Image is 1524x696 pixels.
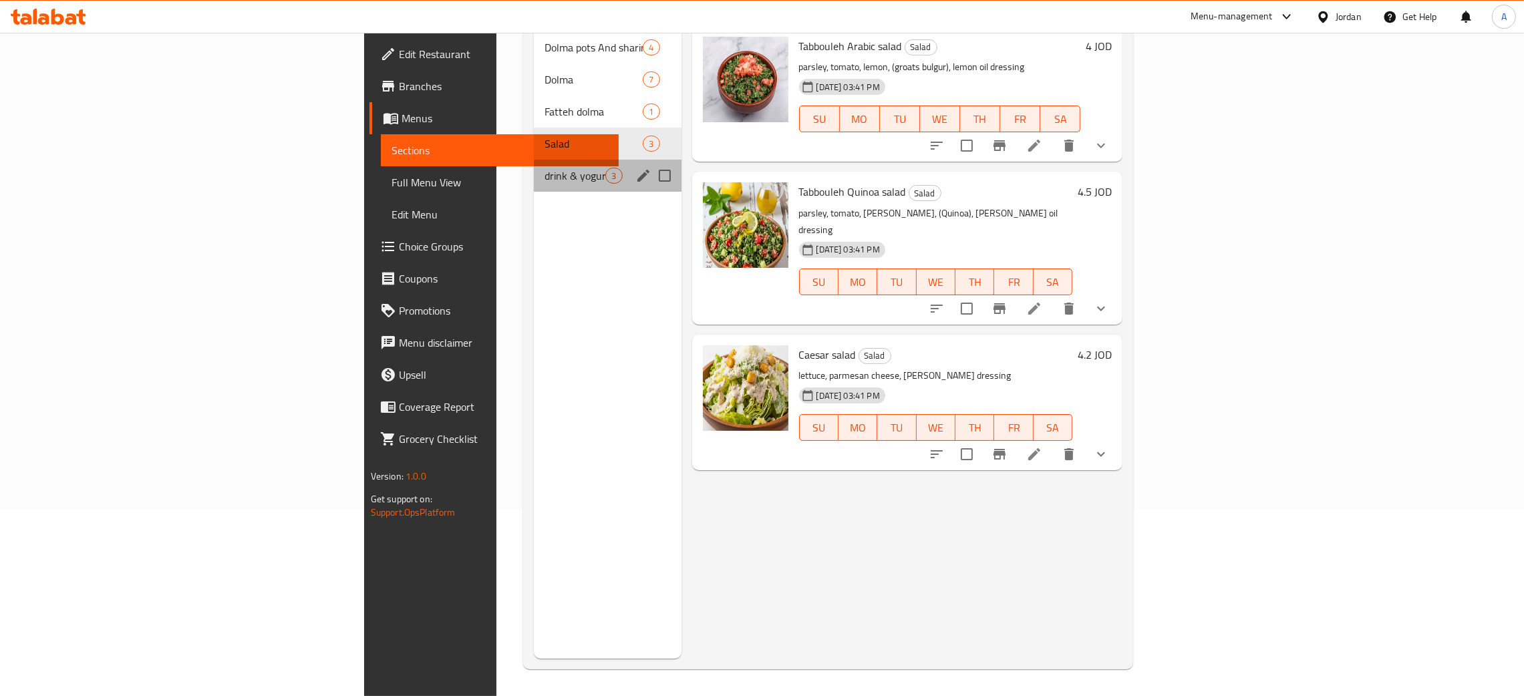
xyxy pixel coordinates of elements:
div: Salad [859,348,891,364]
div: Fatteh dolma1 [534,96,681,128]
button: SU [799,269,839,295]
button: show more [1085,130,1117,162]
button: delete [1053,293,1085,325]
span: SA [1046,110,1075,129]
button: Branch-specific-item [983,438,1016,470]
span: 3 [606,170,621,182]
button: SU [799,414,839,441]
span: SU [805,418,833,438]
span: Edit Restaurant [399,46,608,62]
span: Salad [905,39,937,55]
span: Tabbouleh Quinoa salad [799,182,906,202]
svg: Show Choices [1093,301,1109,317]
span: TH [961,418,989,438]
div: Jordan [1336,9,1362,24]
button: TH [955,414,994,441]
button: sort-choices [921,293,953,325]
span: SU [805,273,833,292]
a: Support.OpsPlatform [371,504,456,521]
span: Promotions [399,303,608,319]
h6: 4 JOD [1086,37,1112,55]
span: drink & yogurt [545,168,605,184]
button: MO [840,106,880,132]
span: FR [1006,110,1035,129]
div: items [643,39,659,55]
svg: Show Choices [1093,446,1109,462]
button: edit [633,166,653,186]
span: MO [844,418,872,438]
span: FR [1000,273,1028,292]
span: TH [965,110,995,129]
div: items [643,71,659,88]
a: Edit menu item [1026,301,1042,317]
span: Choice Groups [399,238,608,254]
span: [DATE] 03:41 PM [811,243,885,256]
img: Tabbouleh Quinoa salad [703,182,788,268]
h6: 4.5 JOD [1078,182,1112,201]
button: Branch-specific-item [983,293,1016,325]
div: items [643,136,659,152]
span: Version: [371,468,404,485]
span: 1.0.0 [406,468,426,485]
span: Edit Menu [392,206,608,222]
div: items [605,168,622,184]
span: FR [1000,418,1028,438]
div: Salad [909,185,941,201]
span: Select to update [953,440,981,468]
span: 1 [643,106,659,118]
button: TH [960,106,1000,132]
p: parsley, tomato, lemon, (groats bulgur), lemon oil dressing [799,59,1081,75]
span: SU [805,110,834,129]
span: Menus [402,110,608,126]
span: WE [922,273,950,292]
button: WE [917,414,955,441]
span: Salad [909,186,941,201]
a: Edit Menu [381,198,619,230]
span: Caesar salad [799,345,856,365]
button: FR [1000,106,1040,132]
button: WE [917,269,955,295]
span: 7 [643,73,659,86]
a: Edit menu item [1026,138,1042,154]
div: Salad [545,136,643,152]
span: TU [883,273,911,292]
a: Promotions [369,295,619,327]
nav: Menu sections [534,26,681,197]
span: MO [844,273,872,292]
button: delete [1053,130,1085,162]
span: MO [845,110,875,129]
span: Get support on: [371,490,432,508]
div: Salad [905,39,937,55]
div: Dolma7 [534,63,681,96]
span: TU [883,418,911,438]
p: lettuce, parmesan cheese, [PERSON_NAME] dressing [799,367,1073,384]
p: parsley, tomato, [PERSON_NAME], (Quinoa), [PERSON_NAME] oil dressing [799,205,1073,238]
button: SU [799,106,840,132]
span: 3 [643,138,659,150]
div: Menu-management [1191,9,1273,25]
span: TH [961,273,989,292]
button: show more [1085,438,1117,470]
button: SA [1040,106,1080,132]
span: [DATE] 03:41 PM [811,81,885,94]
span: Select to update [953,295,981,323]
img: Tabbouleh Arabic salad [703,37,788,122]
div: Dolma pots And sharing4 [534,31,681,63]
span: 4 [643,41,659,54]
span: Menu disclaimer [399,335,608,351]
button: sort-choices [921,130,953,162]
button: FR [994,414,1033,441]
a: Sections [381,134,619,166]
div: drink & yogurt3edit [534,160,681,192]
a: Edit menu item [1026,446,1042,462]
a: Menus [369,102,619,134]
span: Grocery Checklist [399,431,608,447]
span: WE [925,110,955,129]
span: Select to update [953,132,981,160]
a: Choice Groups [369,230,619,263]
span: A [1501,9,1507,24]
button: TU [877,414,916,441]
span: Full Menu View [392,174,608,190]
h6: 4.2 JOD [1078,345,1112,364]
